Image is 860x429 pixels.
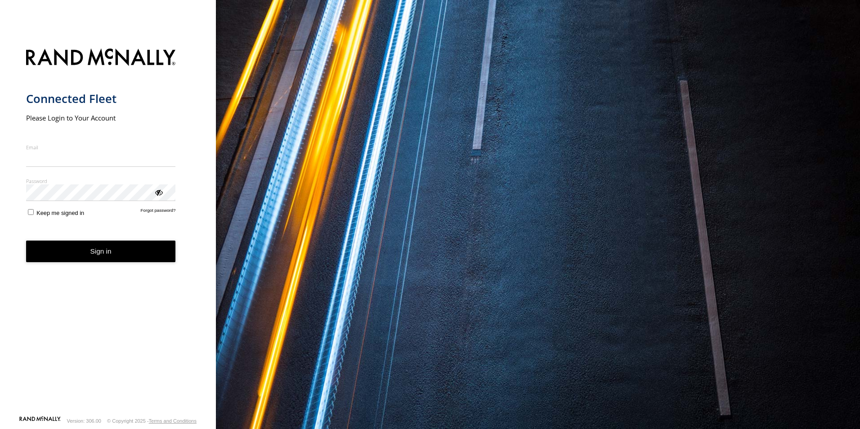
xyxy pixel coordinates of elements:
[26,144,176,151] label: Email
[141,208,176,216] a: Forgot password?
[28,209,34,215] input: Keep me signed in
[154,188,163,197] div: ViewPassword
[26,241,176,263] button: Sign in
[26,47,176,70] img: Rand McNally
[26,113,176,122] h2: Please Login to Your Account
[36,210,84,216] span: Keep me signed in
[107,418,197,424] div: © Copyright 2025 -
[26,91,176,106] h1: Connected Fleet
[149,418,197,424] a: Terms and Conditions
[26,178,176,184] label: Password
[67,418,101,424] div: Version: 306.00
[26,43,190,416] form: main
[19,416,61,425] a: Visit our Website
